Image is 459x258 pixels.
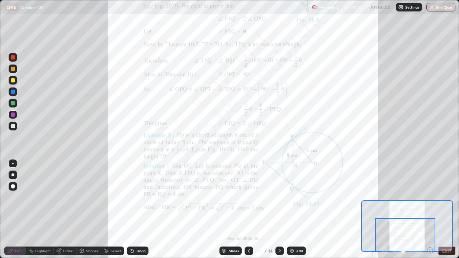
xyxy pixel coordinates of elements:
[405,5,419,9] p: Settings
[312,4,318,10] img: recording.375f2c34.svg
[6,4,16,10] p: LIVE
[429,4,435,10] img: end-class-cross
[268,248,273,254] div: 14
[110,249,121,253] div: Select
[86,249,98,253] div: Shapes
[398,4,404,10] img: class-settings-icons
[137,249,146,253] div: Undo
[289,248,295,254] img: add-slide-button
[21,4,43,10] p: Circles - 02
[35,249,51,253] div: Highlight
[438,247,455,255] button: EXIT
[296,249,303,253] div: Add
[319,5,339,10] p: Recording
[256,249,263,253] div: 11
[229,249,239,253] div: Slides
[426,3,455,11] button: End Class
[63,249,74,253] div: Eraser
[15,249,22,253] div: Pen
[265,249,267,253] div: /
